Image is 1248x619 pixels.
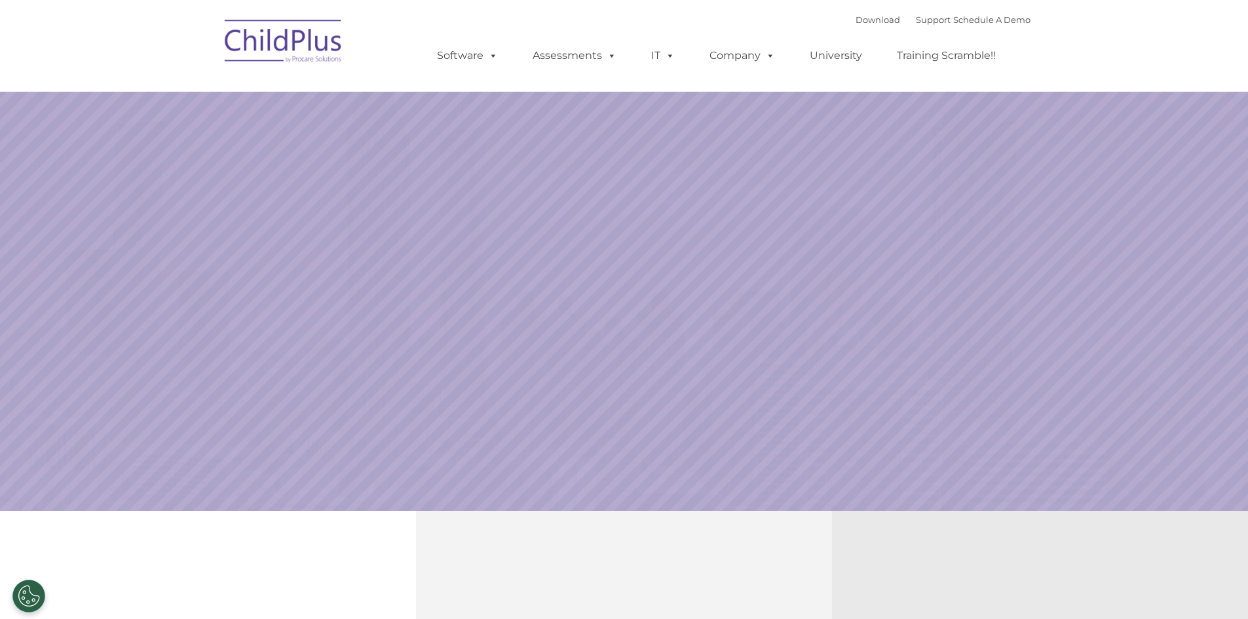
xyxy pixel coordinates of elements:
[218,10,349,76] img: ChildPlus by Procare Solutions
[953,14,1031,25] a: Schedule A Demo
[884,43,1009,69] a: Training Scramble!!
[856,14,900,25] a: Download
[12,580,45,612] button: Cookies Settings
[424,43,511,69] a: Software
[520,43,630,69] a: Assessments
[797,43,875,69] a: University
[856,14,1031,25] font: |
[916,14,951,25] a: Support
[848,372,1056,427] a: Learn More
[696,43,788,69] a: Company
[638,43,688,69] a: IT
